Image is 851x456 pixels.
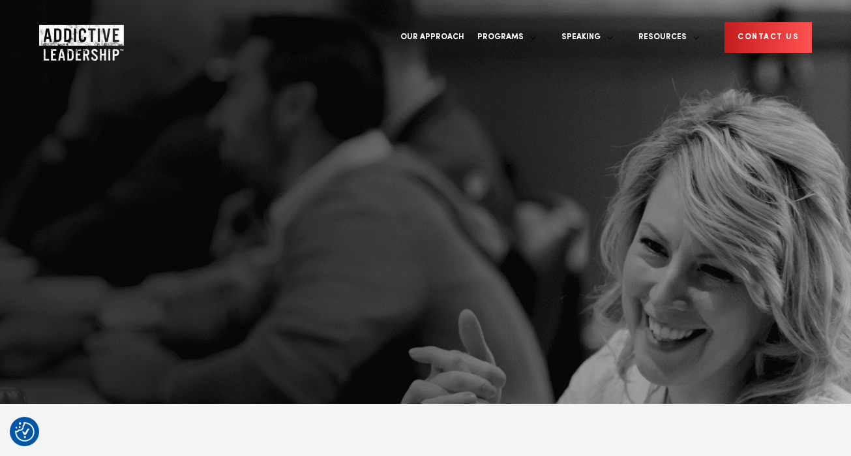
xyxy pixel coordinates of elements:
[555,13,614,62] a: Speaking
[632,13,700,62] a: Resources
[724,22,812,53] a: CONTACT US
[471,13,537,62] a: Programs
[15,422,35,442] button: Consent Preferences
[39,25,117,51] a: Home
[15,422,35,442] img: Revisit consent button
[394,13,471,62] a: Our Approach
